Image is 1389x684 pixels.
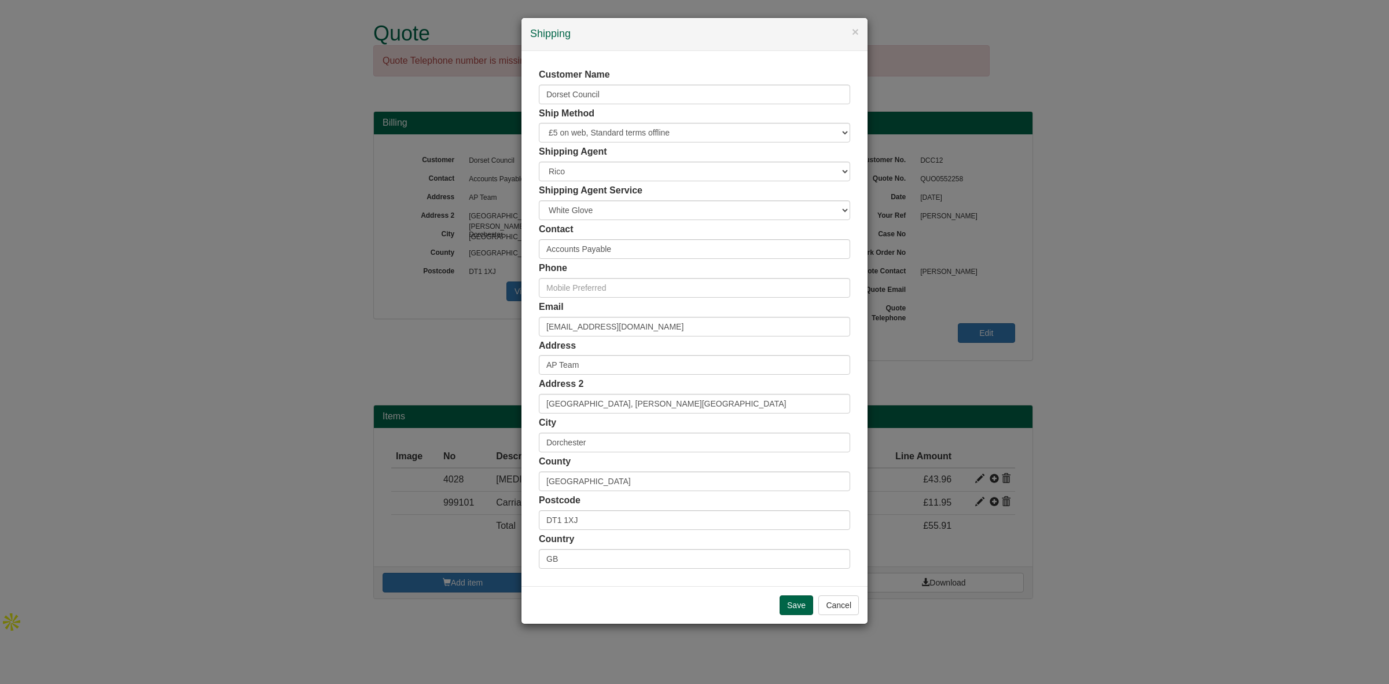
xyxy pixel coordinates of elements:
label: Phone [539,262,567,275]
button: Cancel [818,595,859,615]
label: Country [539,533,574,546]
h4: Shipping [530,27,859,42]
label: Postcode [539,494,580,507]
label: Ship Method [539,107,594,120]
label: City [539,416,556,430]
label: Shipping Agent Service [539,184,642,197]
label: Email [539,301,564,314]
label: Address 2 [539,378,583,391]
label: Address [539,339,576,353]
label: County [539,455,571,469]
button: × [852,25,859,38]
label: Contact [539,223,574,236]
input: Save [780,595,813,615]
label: Shipping Agent [539,145,607,159]
input: Mobile Preferred [539,278,850,298]
label: Customer Name [539,68,610,82]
